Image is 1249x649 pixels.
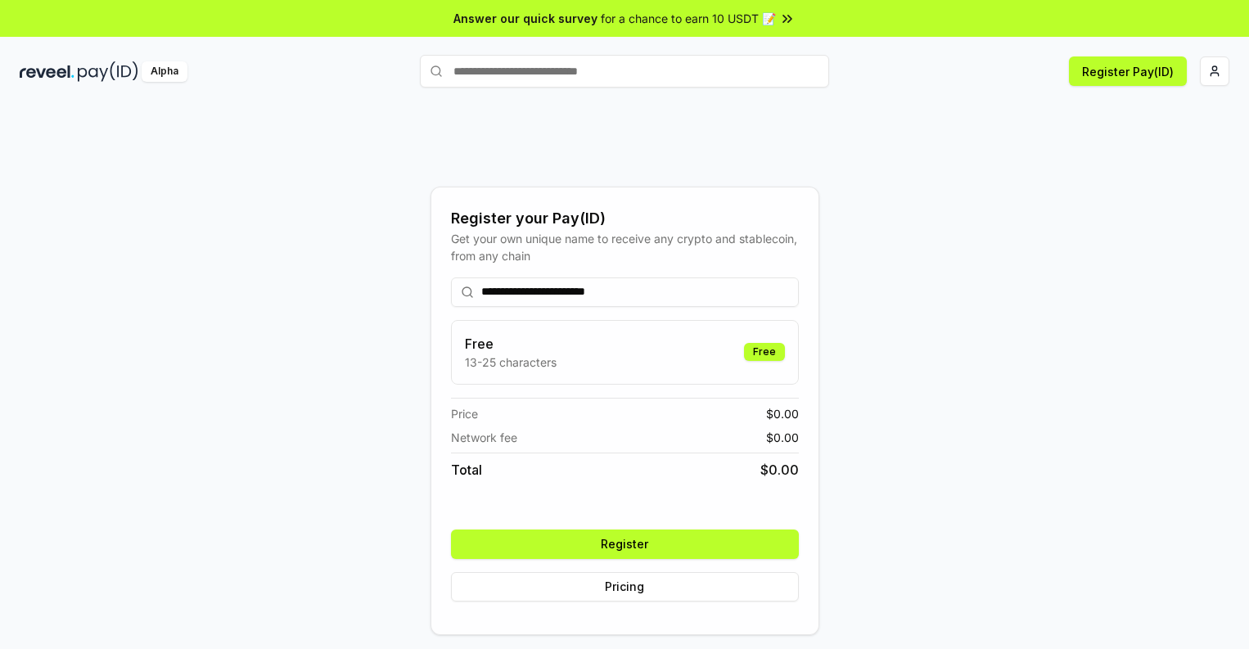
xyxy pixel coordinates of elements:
[451,230,799,264] div: Get your own unique name to receive any crypto and stablecoin, from any chain
[451,405,478,422] span: Price
[760,460,799,480] span: $ 0.00
[451,460,482,480] span: Total
[451,429,517,446] span: Network fee
[451,530,799,559] button: Register
[453,10,597,27] span: Answer our quick survey
[465,334,557,354] h3: Free
[1069,56,1187,86] button: Register Pay(ID)
[766,429,799,446] span: $ 0.00
[601,10,776,27] span: for a chance to earn 10 USDT 📝
[20,61,74,82] img: reveel_dark
[142,61,187,82] div: Alpha
[78,61,138,82] img: pay_id
[766,405,799,422] span: $ 0.00
[451,572,799,602] button: Pricing
[451,207,799,230] div: Register your Pay(ID)
[744,343,785,361] div: Free
[465,354,557,371] p: 13-25 characters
